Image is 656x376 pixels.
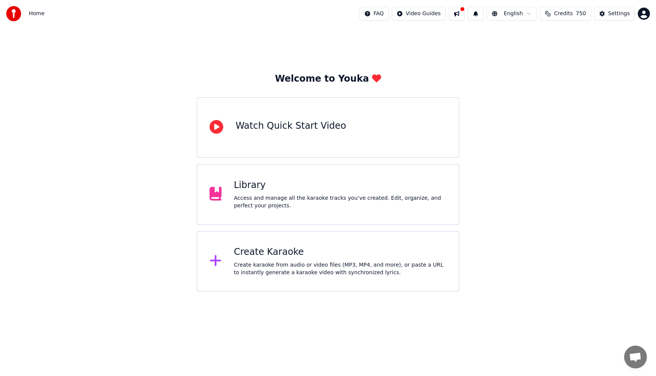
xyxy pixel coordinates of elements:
img: youka [6,6,21,21]
span: 750 [576,10,586,17]
span: Credits [554,10,572,17]
div: Watch Quick Start Video [235,120,346,132]
div: Create karaoke from audio or video files (MP3, MP4, and more), or paste a URL to instantly genera... [234,261,446,276]
div: Open chat [624,346,647,368]
div: Create Karaoke [234,246,446,258]
div: Library [234,179,446,191]
button: Video Guides [392,7,446,21]
span: Home [29,10,44,17]
button: Settings [594,7,635,21]
nav: breadcrumb [29,10,44,17]
div: Access and manage all the karaoke tracks you’ve created. Edit, organize, and perfect your projects. [234,194,446,210]
button: Credits750 [540,7,591,21]
div: Welcome to Youka [275,73,381,85]
button: FAQ [360,7,389,21]
div: Settings [608,10,630,17]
